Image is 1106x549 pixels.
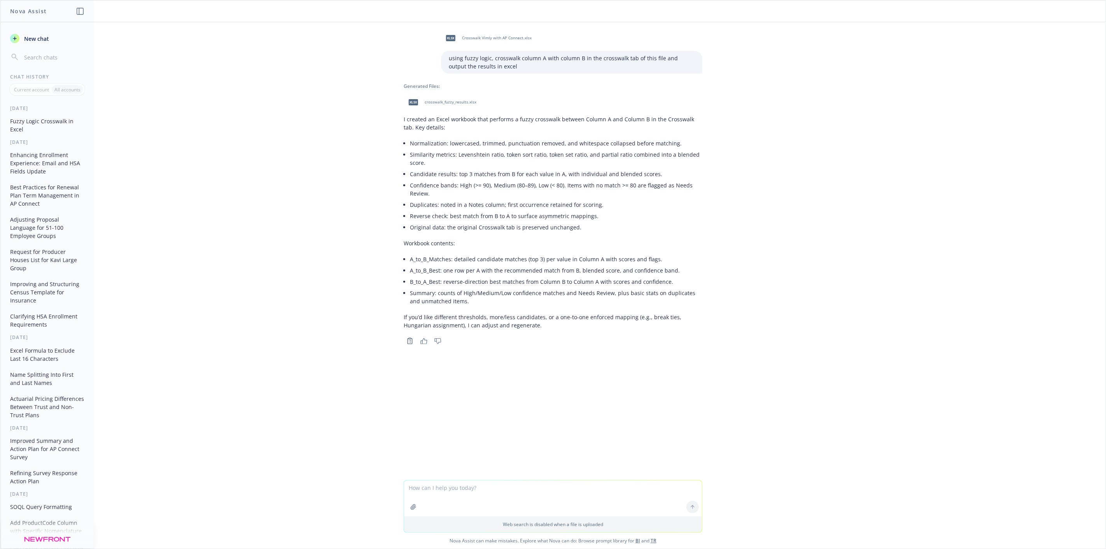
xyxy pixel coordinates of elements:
[432,336,444,346] button: Thumbs down
[404,239,702,247] p: Workbook contents:
[1,73,94,80] div: Chat History
[3,533,1102,549] span: Nova Assist can make mistakes. Explore what Nova can do: Browse prompt library for and
[7,516,87,537] button: Add ProductCode Column with Specific Nomenclature
[1,105,94,112] div: [DATE]
[651,537,656,544] a: TR
[404,83,702,89] div: Generated Files:
[7,115,87,136] button: Fuzzy Logic Crosswalk in Excel
[7,434,87,463] button: Improved Summary and Action Plan for AP Connect Survey
[7,149,87,178] button: Enhancing Enrollment Experience: Email and HSA Fields Update
[23,52,84,63] input: Search chats
[7,310,87,331] button: Clarifying HSA Enrollment Requirements
[1,425,94,431] div: [DATE]
[410,210,702,222] li: Reverse check: best match from B to A to surface asymmetric mappings.
[23,35,49,43] span: New chat
[404,115,702,131] p: I created an Excel workbook that performs a fuzzy crosswalk between Column A and Column B in the ...
[409,521,697,528] p: Web search is disabled when a file is uploaded
[410,149,702,168] li: Similarity metrics: Levenshtein ratio, token sort ratio, token set ratio, and partial ratio combi...
[410,168,702,180] li: Candidate results: top 3 matches from B for each value in A, with individual and blended scores.
[1,491,94,497] div: [DATE]
[410,222,702,233] li: Original data: the original Crosswalk tab is preserved unchanged.
[462,35,532,40] span: Crosswalk Vimly with AP Connect.xlsx
[7,344,87,365] button: Excel Formula to Exclude Last 16 Characters
[410,265,702,276] li: A_to_B_Best: one row per A with the recommended match from B, blended score, and confidence band.
[7,245,87,274] button: Request for Producer Houses List for Kavi Large Group
[406,337,413,344] svg: Copy to clipboard
[409,99,418,105] span: xlsx
[7,467,87,488] button: Refining Survey Response Action Plan
[410,138,702,149] li: Normalization: lowercased, trimmed, punctuation removed, and whitespace collapsed before matching.
[7,392,87,421] button: Actuarial Pricing Differences Between Trust and Non-Trust Plans
[425,100,476,105] span: crosswalk_fuzzy_results.xlsx
[7,31,87,45] button: New chat
[449,54,695,70] p: using fuzzy logic, crosswalk column A with column B in the crosswalk tab of this file and output ...
[10,7,47,15] h1: Nova Assist
[446,35,455,41] span: xlsx
[404,313,702,329] p: If you’d like different thresholds, more/less candidates, or a one-to-one enforced mapping (e.g.,...
[410,254,702,265] li: A_to_B_Matches: detailed candidate matches (top 3) per value in Column A with scores and flags.
[404,93,478,112] div: xlsxcrosswalk_fuzzy_results.xlsx
[410,180,702,199] li: Confidence bands: High (>= 90), Medium (80–89), Low (< 80). Items with no match >= 80 are flagged...
[635,537,640,544] a: BI
[7,500,87,513] button: SOQL Query Formatting
[410,276,702,287] li: B_to_A_Best: reverse-direction best matches from Column B to Column A with scores and confidence.
[54,86,80,93] p: All accounts
[7,368,87,389] button: Name Splitting Into First and Last Names
[7,181,87,210] button: Best Practices for Renewal Plan Term Management in AP Connect
[14,86,49,93] p: Current account
[1,139,94,145] div: [DATE]
[410,287,702,307] li: Summary: counts of High/Medium/Low confidence matches and Needs Review, plus basic stats on dupli...
[1,334,94,341] div: [DATE]
[7,213,87,242] button: Adjusting Proposal Language for 51-100 Employee Groups
[7,278,87,307] button: Improving and Structuring Census Template for Insurance
[410,199,702,210] li: Duplicates: noted in a Notes column; first occurrence retained for scoring.
[441,28,533,48] div: xlsxCrosswalk Vimly with AP Connect.xlsx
